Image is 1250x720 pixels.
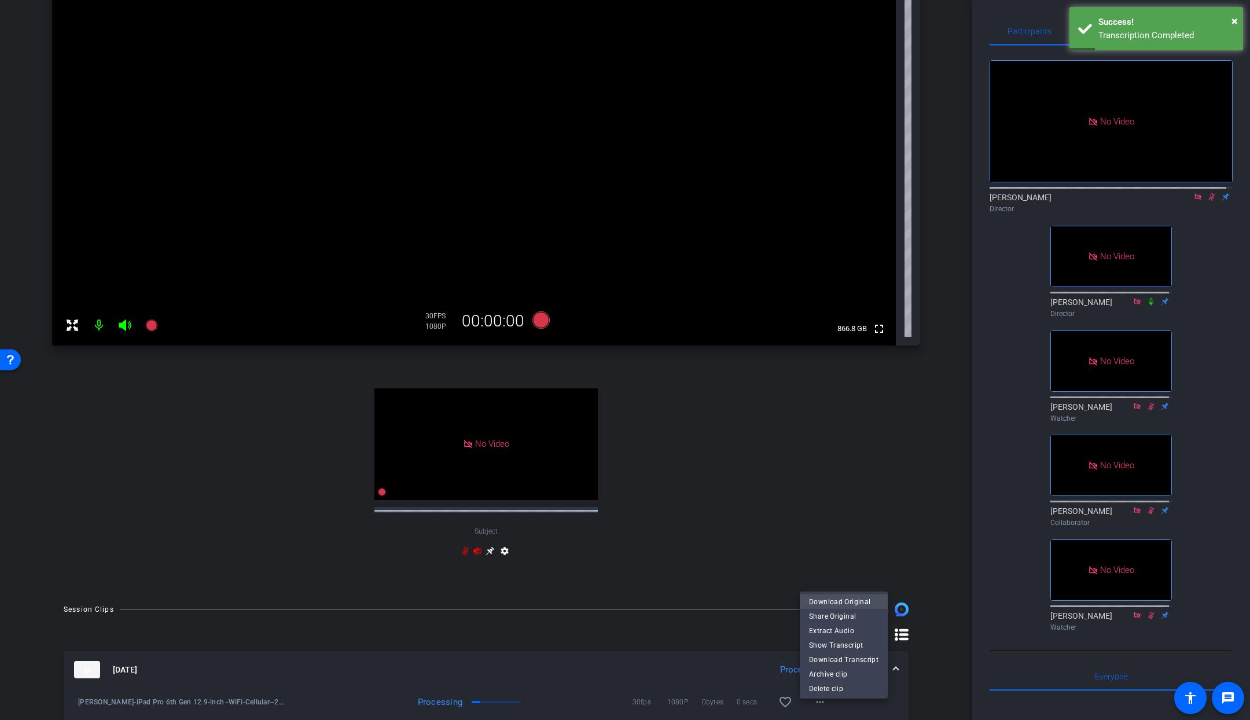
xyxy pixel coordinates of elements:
span: Download Transcript [809,652,878,666]
div: Transcription Completed [1098,29,1234,42]
span: Archive clip [809,667,878,681]
span: Download Original [809,594,878,608]
button: Close [1231,12,1238,30]
span: Share Original [809,609,878,623]
span: Delete clip [809,681,878,695]
span: Show Transcript [809,638,878,652]
span: × [1231,14,1238,28]
div: Success! [1098,16,1234,29]
span: Extract Audio [809,623,878,637]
